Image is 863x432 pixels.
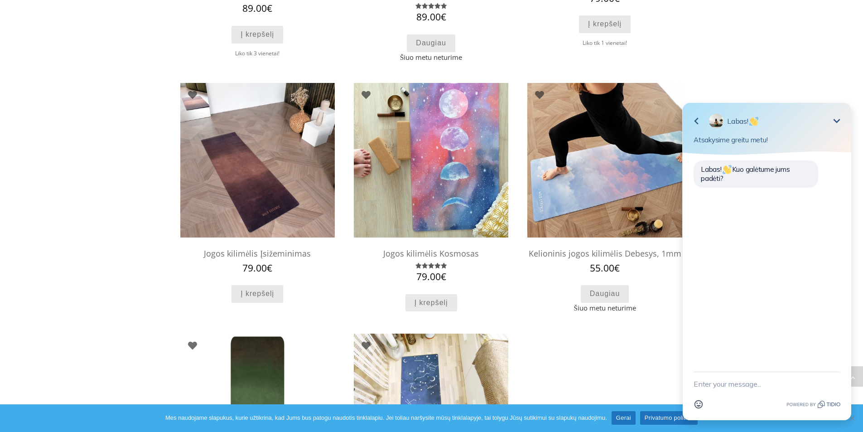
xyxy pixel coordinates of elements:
[416,270,446,283] bdi: 79.00
[415,3,447,9] div: Įvertinimas: 5.00 iš 5
[354,52,508,63] span: Šiuo metu neturime
[231,26,283,44] a: Add to cart: “Profesionalus Jogos Kilimėlis Pilnatis, Dūminis Rožinis, 4mm”
[579,15,631,33] a: Add to cart: “Jogos kilimėlis Samanos”
[242,262,272,274] bdi: 79.00
[180,244,335,263] h2: Jogos kilimėlis Įsižeminimas
[415,263,447,295] span: Įvertinimas: iš 5
[267,2,272,15] span: €
[354,83,508,282] a: jogos kilimeliaijogos kilimeliaiJogos kilimėlis KosmosasĮvertinimas: 5.00 iš 5 79.00€
[180,48,335,58] div: Liko tik 3 vienetai!
[242,2,272,15] bdi: 89.00
[165,413,607,422] span: Mes naudojame slapukus, kurie užtikrina, kad Jums bus patogu naudotis tinklalapiu. Jei toliau nar...
[590,262,620,274] bdi: 55.00
[407,34,455,52] a: Daugiau informacijos apie “Profesionalus Jogos Kilimėlis Pilnatis, Rudas, 4mm”
[614,262,620,274] span: €
[405,294,457,312] a: Add to cart: “Jogos kilimėlis Kosmosas”
[640,411,698,425] a: Privatumo politika
[415,3,447,35] span: Įvertinimas: iš 5
[612,411,636,425] a: Gerai
[441,10,446,23] span: €
[527,83,682,273] a: kelioninis kilimeliskelioninis kilimelisKelioninis jogos kilimėlis Debesys, 1mm 55.00€
[581,285,629,303] a: Daugiau informacijos apie “Kelioninis jogos kilimėlis Debesys, 1mm”
[231,285,283,303] a: Add to cart: “Jogos kilimėlis Įsižeminimas”
[416,10,446,23] bdi: 89.00
[527,244,682,263] h2: Kelioninis jogos kilimėlis Debesys, 1mm
[354,244,508,263] h2: Jogos kilimėlis Kosmosas
[441,270,446,283] span: €
[180,83,335,273] a: jogos kilimeliaijogos kilimeliaiJogos kilimėlis Įsižeminimas 79.00€
[415,263,447,269] div: Įvertinimas: 5.00 iš 5
[267,262,272,274] span: €
[527,303,682,313] span: Šiuo metu neturime
[671,93,863,432] iframe: Tidio Chat
[527,38,682,48] div: Liko tik 1 vienetai!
